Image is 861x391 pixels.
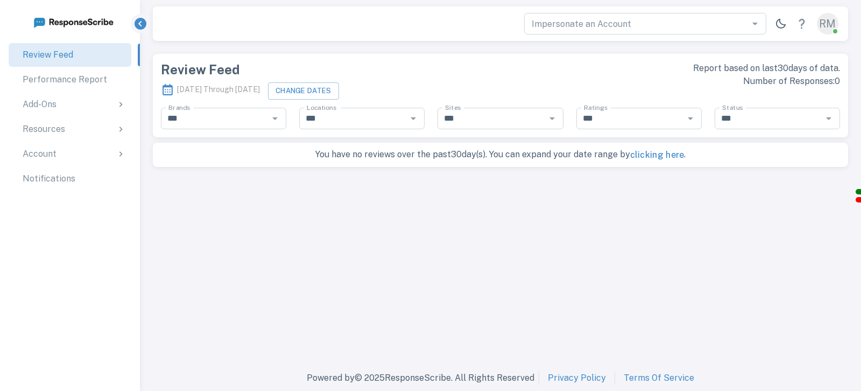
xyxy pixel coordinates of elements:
button: clicking here [630,149,684,162]
div: Account [9,142,131,166]
button: Open [821,111,836,126]
a: Notifications [9,167,131,191]
button: Open [683,111,698,126]
p: Add-Ons [23,98,57,111]
div: Add-Ons [9,93,131,116]
label: Status [722,103,743,112]
p: Number of Responses: 0 [507,75,840,88]
button: Export to Excel [856,189,861,194]
label: Locations [307,103,336,112]
div: RM [817,13,838,34]
label: Brands [168,103,190,112]
a: Help Center [791,13,813,34]
p: Report based on last 30 days of data. [507,62,840,75]
a: Privacy Policy [548,372,606,385]
p: Notifications [23,172,75,185]
p: Review Feed [23,48,73,61]
a: Review Feed [9,43,131,67]
button: Open [406,111,421,126]
a: Performance Report [9,68,131,92]
p: Powered by © 2025 ResponseScribe. All Rights Reserved [307,372,534,385]
button: Open [545,111,560,126]
div: Resources [9,117,131,141]
p: Account [23,148,57,160]
iframe: Front Chat [810,343,856,389]
button: Open [267,111,283,126]
button: Open [747,16,763,31]
label: Sites [445,103,461,112]
button: Export to PDF [856,197,861,203]
p: Resources [23,123,65,136]
img: logo [33,15,114,29]
p: [DATE] Through [DATE] [161,80,260,100]
p: Performance Report [23,73,107,86]
a: Terms Of Service [624,372,694,385]
label: Ratings [584,103,608,112]
button: Change Dates [268,82,339,100]
p: You have no reviews over the past 30 day(s). You can expand your date range by . [158,148,843,162]
div: Review Feed [161,62,494,77]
